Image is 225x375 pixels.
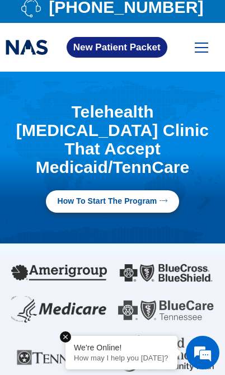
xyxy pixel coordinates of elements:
[68,143,157,256] span: We're online!
[118,335,214,372] img: UHC Logo
[11,296,107,324] img: online-suboxone-doctors-that-accepts-medicare
[46,190,179,213] a: How to Start the program
[74,343,169,352] div: We're Online!
[74,354,169,362] p: How may I help you today?
[57,196,157,207] span: How to Start the program
[46,1,203,13] span: [PHONE_NUMBER]
[190,6,217,32] div: Minimize live chat window
[118,260,214,285] img: online-suboxone-doctors-that-accepts-bluecross-blueshield
[6,37,48,57] img: national addiction specialists online suboxone clinic - logo
[11,265,107,281] img: online-suboxone-doctors-that-accepts-amerigroup
[75,59,209,73] div: Chat with us now
[6,310,219,349] textarea: Type your message and hit 'Enter'
[73,43,161,52] span: New Patient Packet
[118,300,214,320] img: online-suboxone-doctors-that-accepts-bluecare
[67,37,167,58] a: New Patient Packet
[6,102,219,176] h1: Telehealth [MEDICAL_DATA] Clinic That Accept Medicaid/TennCare
[12,58,29,74] div: Navigation go back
